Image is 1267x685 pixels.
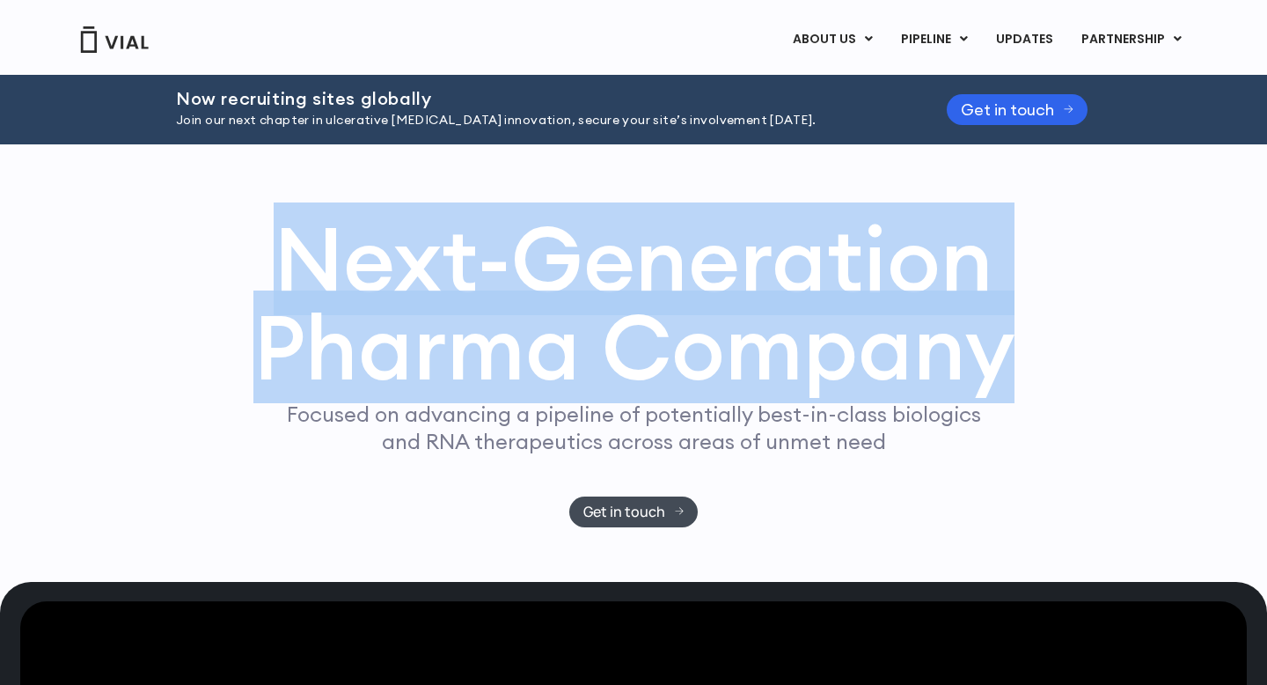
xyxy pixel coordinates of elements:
span: Get in touch [961,103,1054,116]
p: Focused on advancing a pipeline of potentially best-in-class biologics and RNA therapeutics acros... [279,401,988,455]
a: UPDATES [982,25,1066,55]
img: Vial Logo [79,26,150,53]
a: PIPELINEMenu Toggle [887,25,981,55]
a: Get in touch [947,94,1088,125]
p: Join our next chapter in ulcerative [MEDICAL_DATA] innovation, secure your site’s involvement [DA... [176,111,903,130]
span: Get in touch [583,505,665,519]
a: PARTNERSHIPMenu Toggle [1067,25,1196,55]
h2: Now recruiting sites globally [176,89,903,108]
a: ABOUT USMenu Toggle [779,25,886,55]
h1: Next-Generation Pharma Company [253,215,1014,393]
a: Get in touch [569,497,699,527]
